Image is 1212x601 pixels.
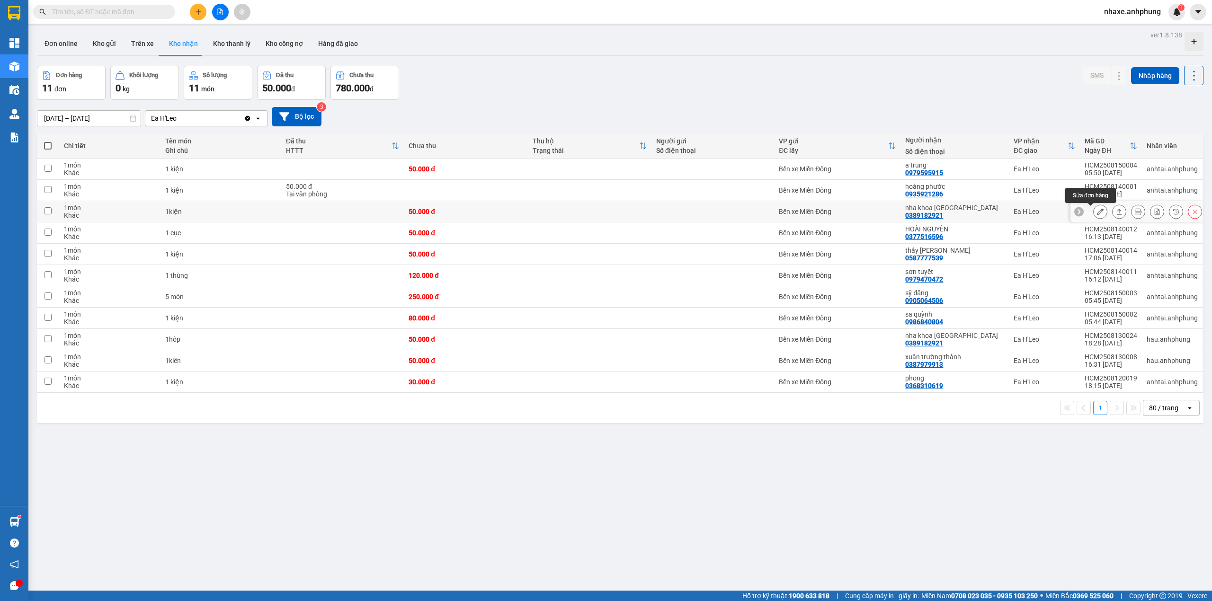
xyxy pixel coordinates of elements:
[409,357,523,364] div: 50.000 đ
[905,233,943,240] div: 0377516596
[1014,293,1075,300] div: Ea H'Leo
[1179,4,1183,11] span: 1
[64,254,156,262] div: Khác
[217,9,223,15] span: file-add
[1085,374,1137,382] div: HCM2508120019
[64,318,156,326] div: Khác
[656,137,769,145] div: Người gửi
[64,142,156,150] div: Chi tiết
[1009,133,1080,159] th: Toggle SortBy
[9,85,19,95] img: warehouse-icon
[64,225,156,233] div: 1 món
[1147,229,1198,237] div: anhtai.anhphung
[64,339,156,347] div: Khác
[409,272,523,279] div: 120.000 đ
[1085,169,1137,177] div: 05:50 [DATE]
[1147,186,1198,194] div: anhtai.anhphung
[37,111,141,126] input: Select a date range.
[1014,229,1075,237] div: Ea H'Leo
[1085,289,1137,297] div: HCM2508150003
[905,339,943,347] div: 0389182921
[905,353,1004,361] div: xuân trường thành
[64,297,156,304] div: Khác
[1085,137,1130,145] div: Mã GD
[1147,142,1198,150] div: Nhân viên
[409,142,523,150] div: Chưa thu
[1065,188,1116,203] div: Sửa đơn hàng
[1014,378,1075,386] div: Ea H'Leo
[905,247,1004,254] div: thầy tông
[1085,353,1137,361] div: HCM2508130008
[85,32,124,55] button: Kho gửi
[1096,6,1168,18] span: nhaxe.anhphung
[1149,403,1178,413] div: 80 / trang
[533,137,639,145] div: Thu hộ
[1085,183,1137,190] div: HCM2508140001
[1147,293,1198,300] div: anhtai.anhphung
[56,72,82,79] div: Đơn hàng
[189,82,199,94] span: 11
[64,190,156,198] div: Khác
[201,85,214,93] span: món
[905,212,943,219] div: 0389182921
[905,169,943,177] div: 0979595915
[190,4,206,20] button: plus
[64,361,156,368] div: Khác
[8,6,20,20] img: logo-vxr
[1147,250,1198,258] div: anhtai.anhphung
[905,382,943,389] div: 0368310619
[1014,336,1075,343] div: Ea H'Leo
[10,581,19,590] span: message
[1085,254,1137,262] div: 17:06 [DATE]
[234,4,250,20] button: aim
[905,289,1004,297] div: sỹ đăng
[116,82,121,94] span: 0
[905,148,1004,155] div: Số điện thoại
[656,147,769,154] div: Số điện thoại
[64,310,156,318] div: 1 món
[64,374,156,382] div: 1 món
[64,233,156,240] div: Khác
[39,9,46,15] span: search
[779,186,896,194] div: Bến xe Miền Đông
[1014,250,1075,258] div: Ea H'Leo
[905,297,943,304] div: 0905064506
[779,250,896,258] div: Bến xe Miền Đông
[1112,204,1126,219] div: Giao hàng
[286,190,399,198] div: Tại văn phòng
[165,208,276,215] div: 1kiện
[9,62,19,71] img: warehouse-icon
[257,66,326,100] button: Đã thu50.000đ
[905,136,1004,144] div: Người nhận
[905,332,1004,339] div: nha khoa việt mỹ
[161,32,205,55] button: Kho nhận
[1040,594,1043,598] span: ⚪️
[184,66,252,100] button: Số lượng11món
[205,32,258,55] button: Kho thanh lý
[178,114,178,123] input: Selected Ea H'Leo.
[64,161,156,169] div: 1 món
[779,293,896,300] div: Bến xe Miền Đông
[905,225,1004,233] div: HOÀI NGUYÊN
[1014,208,1075,215] div: Ea H'Leo
[1173,8,1181,16] img: icon-new-feature
[1014,357,1075,364] div: Ea H'Leo
[165,293,276,300] div: 5 món
[905,190,943,198] div: 0935921286
[37,32,85,55] button: Đơn online
[64,275,156,283] div: Khác
[1085,297,1137,304] div: 05:45 [DATE]
[905,161,1004,169] div: a trung
[1150,30,1182,40] div: ver 1.8.138
[1073,592,1114,600] strong: 0369 525 060
[1085,275,1137,283] div: 16:12 [DATE]
[905,361,943,368] div: 0387979913
[110,66,179,100] button: Khối lượng0kg
[951,592,1038,600] strong: 0708 023 035 - 0935 103 250
[244,115,251,122] svg: Clear value
[1131,67,1179,84] button: Nhập hàng
[905,183,1004,190] div: hoàng phước
[165,250,276,258] div: 1 kiện
[9,109,19,119] img: warehouse-icon
[409,229,523,237] div: 50.000 đ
